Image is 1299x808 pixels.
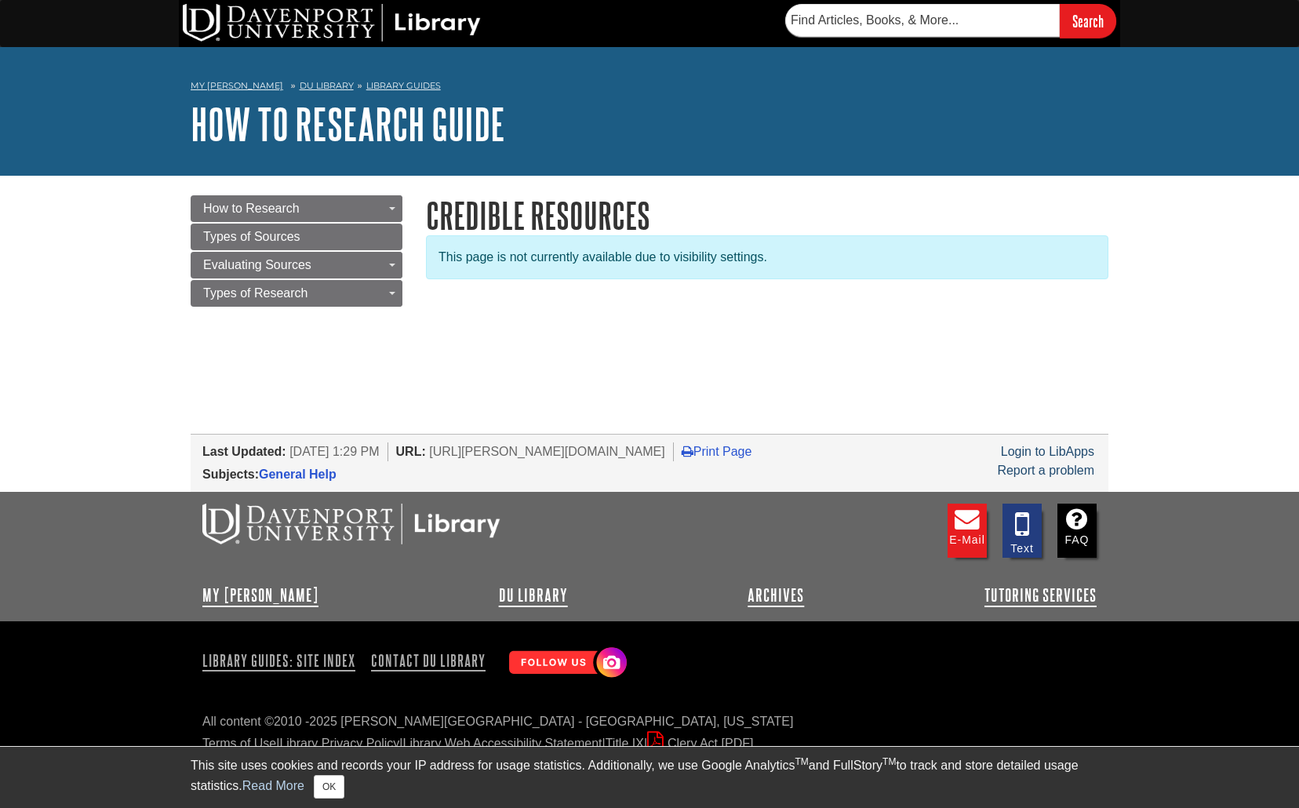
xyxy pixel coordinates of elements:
sup: TM [795,756,808,767]
a: My [PERSON_NAME] [202,586,318,605]
input: Search [1060,4,1116,38]
input: Find Articles, Books, & More... [785,4,1060,37]
a: Tutoring Services [984,586,1097,605]
a: DU Library [499,586,568,605]
a: DU Library [300,80,354,91]
i: Print Page [682,445,693,457]
img: DU Library [183,4,481,42]
a: How to Research [191,195,402,222]
a: E-mail [948,504,987,558]
span: Types of Research [203,286,307,300]
span: Evaluating Sources [203,258,311,271]
span: How to Research [203,202,300,215]
div: All content ©2010 - 2025 [PERSON_NAME][GEOGRAPHIC_DATA] - [GEOGRAPHIC_DATA], [US_STATE] | | | | [202,712,1097,753]
a: General Help [259,468,337,481]
div: This site uses cookies and records your IP address for usage statistics. Additionally, we use Goo... [191,756,1108,799]
a: Archives [748,586,804,605]
div: This page is not currently available due to visibility settings. [426,235,1108,279]
a: Text [1002,504,1042,558]
span: [URL][PERSON_NAME][DOMAIN_NAME] [429,445,665,458]
img: Follow Us! Instagram [501,641,631,686]
a: Library Guides [366,80,441,91]
a: Title IX [606,737,644,750]
button: Close [314,775,344,799]
span: URL: [396,445,426,458]
a: Types of Sources [191,224,402,250]
a: Terms of Use [202,737,276,750]
form: Searches DU Library's articles, books, and more [785,4,1116,38]
a: How to Research Guide [191,100,505,148]
a: Types of Research [191,280,402,307]
a: Login to LibApps [1001,445,1094,458]
a: FAQ [1057,504,1097,558]
span: Subjects: [202,468,259,481]
img: DU Libraries [202,504,500,544]
nav: breadcrumb [191,75,1108,100]
a: Read More [242,779,304,792]
sup: TM [882,756,896,767]
a: Library Web Accessibility Statement [403,737,602,750]
span: Types of Sources [203,230,300,243]
a: My [PERSON_NAME] [191,79,283,93]
a: Library Privacy Policy [279,737,399,750]
a: Evaluating Sources [191,252,402,278]
div: Guide Page Menu [191,195,402,307]
span: [DATE] 1:29 PM [289,445,379,458]
span: Last Updated: [202,445,286,458]
a: Contact DU Library [365,647,492,674]
a: Report a problem [997,464,1094,477]
a: Library Guides: Site Index [202,647,362,674]
h1: Credible Resources [426,195,1108,235]
a: Print Page [682,445,752,458]
a: Clery Act [647,737,753,750]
